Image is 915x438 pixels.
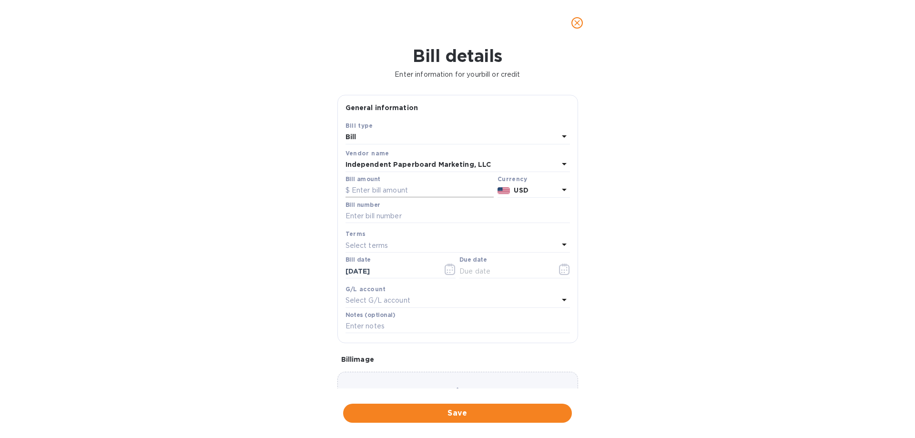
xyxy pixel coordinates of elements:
[346,257,371,263] label: Bill date
[346,295,410,306] p: Select G/L account
[459,257,487,263] label: Due date
[351,407,564,419] span: Save
[8,70,907,80] p: Enter information for your bill or credit
[459,264,549,278] input: Due date
[498,187,510,194] img: USD
[566,11,589,34] button: close
[346,122,373,129] b: Bill type
[346,150,389,157] b: Vendor name
[346,241,388,251] p: Select terms
[346,312,396,318] label: Notes (optional)
[346,161,491,168] b: Independent Paperboard Marketing, LLC
[346,264,436,278] input: Select date
[346,230,366,237] b: Terms
[346,183,494,198] input: $ Enter bill amount
[498,175,527,183] b: Currency
[346,319,570,334] input: Enter notes
[8,46,907,66] h1: Bill details
[346,176,380,182] label: Bill amount
[346,209,570,224] input: Enter bill number
[346,104,418,112] b: General information
[341,355,574,364] p: Bill image
[346,202,380,208] label: Bill number
[343,404,572,423] button: Save
[346,285,386,293] b: G/L account
[514,186,528,194] b: USD
[346,133,356,141] b: Bill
